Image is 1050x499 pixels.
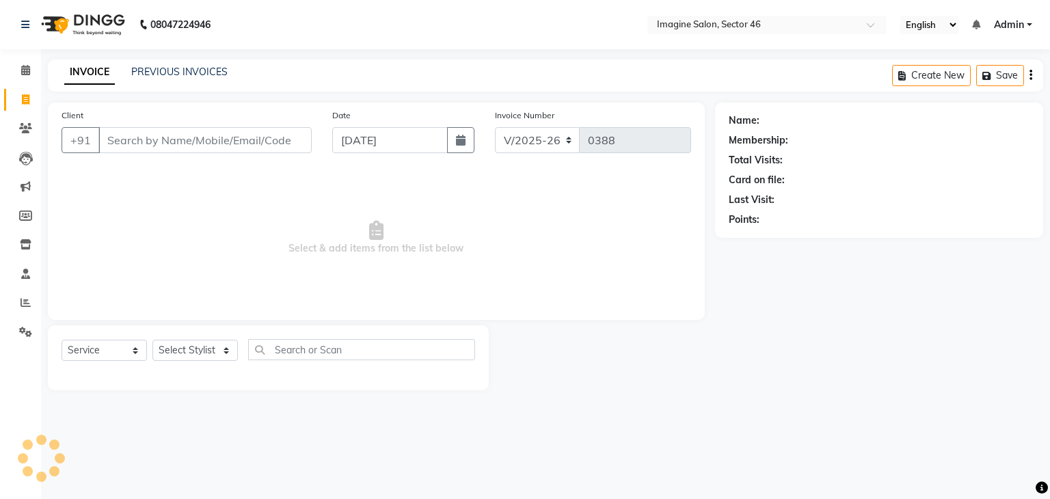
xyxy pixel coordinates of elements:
span: Select & add items from the list below [62,170,691,306]
label: Date [332,109,351,122]
button: +91 [62,127,100,153]
a: PREVIOUS INVOICES [131,66,228,78]
button: Create New [892,65,971,86]
label: Client [62,109,83,122]
div: Last Visit: [729,193,775,207]
div: Total Visits: [729,153,783,167]
a: INVOICE [64,60,115,85]
div: Points: [729,213,759,227]
input: Search or Scan [248,339,475,360]
span: Admin [994,18,1024,32]
div: Name: [729,113,759,128]
b: 08047224946 [150,5,211,44]
label: Invoice Number [495,109,554,122]
input: Search by Name/Mobile/Email/Code [98,127,312,153]
img: logo [35,5,129,44]
button: Save [976,65,1024,86]
div: Membership: [729,133,788,148]
div: Card on file: [729,173,785,187]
